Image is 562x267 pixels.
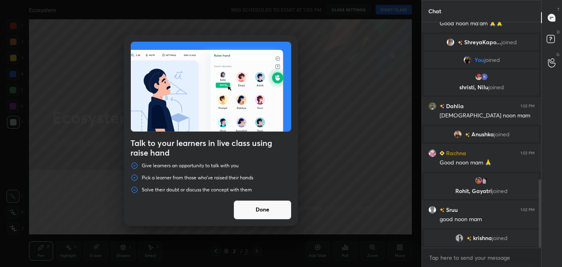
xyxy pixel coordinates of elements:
[463,56,471,64] img: 6bf88ee675354f0ea61b4305e64abb13.jpg
[475,57,484,63] span: You
[471,131,494,138] span: Anushka
[440,104,444,109] img: no-rating-badge.077c3623.svg
[494,131,510,138] span: joined
[467,236,471,241] img: no-rating-badge.077c3623.svg
[131,42,291,131] img: preRahAdop.42c3ea74.svg
[454,130,462,138] img: c2387b2a4ee44a22b14e0786c91f7114.jpg
[458,41,463,45] img: no-rating-badge.077c3623.svg
[440,112,535,120] div: [DEMOGRAPHIC_DATA] noon mam
[429,188,534,194] p: Rohit, Gayatri
[440,208,444,212] img: no-rating-badge.077c3623.svg
[428,206,436,214] img: default.png
[440,159,535,167] div: Good noon mam 🙏
[480,177,488,185] img: 1dda82f30b45410ab9743b45f1a9c9d0.jpg
[428,102,436,110] img: photo.jpg
[142,162,239,169] p: Give learners an opportunity to talk with you
[446,38,455,46] img: 0caaf0013fcd4b75822d4da8ae92b18b.jpg
[492,235,508,241] span: joined
[429,84,534,90] p: shristi, Nilu
[465,133,470,137] img: no-rating-badge.077c3623.svg
[521,207,535,212] div: 1:02 PM
[501,39,517,45] span: joined
[142,175,253,181] p: Pick a learner from those who've raised their hands
[455,234,463,242] img: 4b9d457cea1f4f779e5858cdb5a315e6.jpg
[444,102,464,110] h6: Dahlia
[233,200,291,220] button: Done
[422,0,448,22] p: Chat
[440,20,535,28] div: Good noon ma'am 🙏🙏
[492,187,508,195] span: joined
[521,151,535,156] div: 1:02 PM
[130,138,291,158] h4: Talk to your learners in live class using raise hand
[488,83,504,91] span: joined
[440,216,535,224] div: good noon mam
[484,57,500,63] span: joined
[557,29,560,35] p: D
[464,39,501,45] span: ShreyaKapo...
[444,205,458,214] h6: Sruu
[521,104,535,109] div: 1:02 PM
[475,73,483,81] img: 20a9ecb7e2c54228b51da2e3e5997484.jpg
[556,51,560,58] p: G
[480,73,488,81] img: 4726e38a7c78427bb6ac3d29d5c4ad5a.40933995_3
[422,22,541,248] div: grid
[475,177,483,185] img: 8fdca7c3c303405ebae91af1bad94809.jpg
[473,235,492,241] span: krishna
[557,6,560,12] p: T
[440,151,444,156] img: Learner_Badge_beginner_1_8b307cf2a0.svg
[142,187,252,193] p: Solve their doubt or discuss the concept with them
[428,149,436,157] img: 892c9117814149f8879dfc3f7fe182d4.jpg
[444,149,466,157] h6: Rachna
